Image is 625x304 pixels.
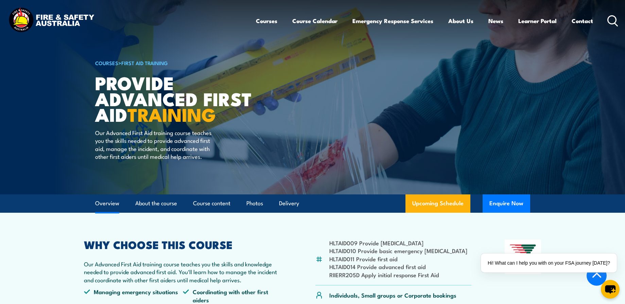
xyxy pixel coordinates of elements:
[183,288,282,304] li: Coordinating with other first aiders
[448,12,473,30] a: About Us
[405,194,470,213] a: Upcoming Schedule
[95,194,119,212] a: Overview
[256,12,277,30] a: Courses
[193,194,230,212] a: Course content
[329,255,467,263] li: HLTAID011 Provide first aid
[518,12,557,30] a: Learner Portal
[84,240,282,249] h2: WHY CHOOSE THIS COURSE
[121,59,168,66] a: First Aid Training
[601,280,620,299] button: chat-button
[135,194,177,212] a: About the course
[505,240,541,274] img: Nationally Recognised Training logo.
[329,271,467,279] li: RIIERR205D Apply initial response First Aid
[292,12,337,30] a: Course Calendar
[329,263,467,270] li: HLTAID014 Provide advanced first aid
[95,59,263,67] h6: >
[352,12,433,30] a: Emergency Response Services
[246,194,263,212] a: Photos
[329,247,467,254] li: HLTAID010 Provide basic emergency [MEDICAL_DATA]
[95,75,263,122] h1: Provide Advanced First Aid
[329,239,467,247] li: HLTAID009 Provide [MEDICAL_DATA]
[483,194,530,213] button: Enquire Now
[95,129,219,160] p: Our Advanced First Aid training course teaches you the skills needed to provide advanced first ai...
[279,194,299,212] a: Delivery
[84,288,183,304] li: Managing emergency situations
[488,12,503,30] a: News
[127,100,216,128] strong: TRAINING
[481,253,617,272] div: Hi! What can I help you with on your FSA journey [DATE]?
[329,291,456,299] p: Individuals, Small groups or Corporate bookings
[84,260,282,284] p: Our Advanced First Aid training course teaches you the skills and knowledge needed to provide adv...
[95,59,118,66] a: COURSES
[572,12,593,30] a: Contact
